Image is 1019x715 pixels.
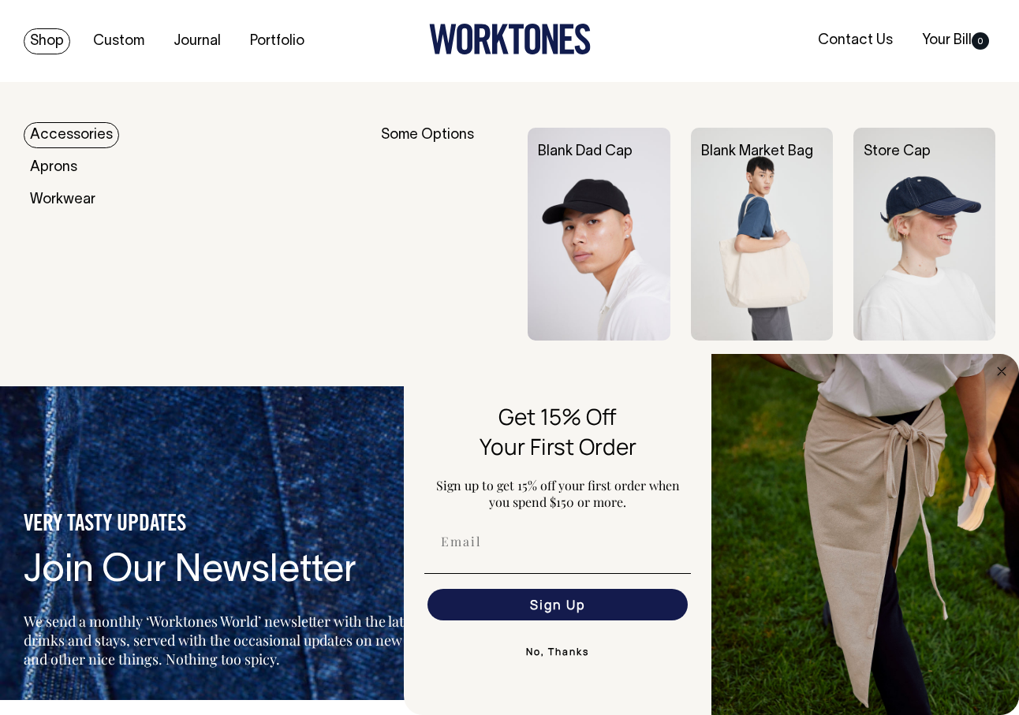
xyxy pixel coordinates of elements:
img: 5e34ad8f-4f05-4173-92a8-ea475ee49ac9.jpeg [711,354,1019,715]
p: We send a monthly ‘Worktones World’ newsletter with the latest in food, drinks and stays, served ... [24,612,478,668]
img: underline [424,573,691,574]
span: 0 [972,32,989,50]
a: Portfolio [244,28,311,54]
span: Sign up to get 15% off your first order when you spend $150 or more. [436,477,680,510]
input: Email [427,526,688,557]
a: Accessories [24,122,119,148]
a: Workwear [24,187,102,213]
a: Journal [167,28,227,54]
a: Shop [24,28,70,54]
a: Store Cap [864,145,931,158]
img: Blank Market Bag [691,128,833,341]
span: Your First Order [480,431,636,461]
a: Custom [87,28,151,54]
h5: VERY TASTY UPDATES [24,512,478,538]
a: Blank Market Bag [701,145,813,158]
span: Get 15% Off [498,401,617,431]
button: Sign Up [427,589,688,620]
h4: Join Our Newsletter [24,551,478,593]
button: Close dialog [992,362,1011,381]
button: No, Thanks [424,636,691,668]
a: Aprons [24,155,84,181]
div: FLYOUT Form [404,354,1019,715]
div: Some Options [381,128,507,341]
img: Store Cap [853,128,995,341]
a: Contact Us [812,28,899,54]
a: Blank Dad Cap [538,145,633,158]
a: Your Bill0 [916,28,995,54]
img: Blank Dad Cap [528,128,670,341]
